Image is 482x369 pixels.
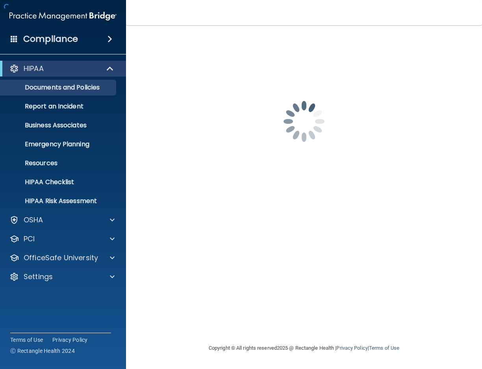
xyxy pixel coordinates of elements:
h4: Compliance [23,34,78,45]
p: Emergency Planning [5,140,113,148]
p: HIPAA Risk Assessment [5,197,113,205]
a: Privacy Policy [336,345,367,351]
p: Resources [5,159,113,167]
p: Business Associates [5,121,113,129]
p: OfficeSafe University [24,253,98,263]
a: HIPAA [9,64,114,73]
p: OSHA [24,215,43,225]
p: Settings [24,272,53,281]
p: Report an Incident [5,102,113,110]
a: OSHA [9,215,115,225]
img: spinner.e123f6fc.gif [265,82,343,161]
a: Terms of Use [369,345,399,351]
div: Copyright © All rights reserved 2025 @ Rectangle Health | | [160,335,448,361]
p: HIPAA Checklist [5,178,113,186]
a: PCI [9,234,115,244]
p: PCI [24,234,35,244]
a: Terms of Use [10,336,43,344]
a: OfficeSafe University [9,253,115,263]
a: Settings [9,272,115,281]
a: Privacy Policy [52,336,88,344]
p: Documents and Policies [5,84,113,91]
img: PMB logo [9,8,117,24]
p: HIPAA [24,64,44,73]
span: Ⓒ Rectangle Health 2024 [10,347,75,355]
